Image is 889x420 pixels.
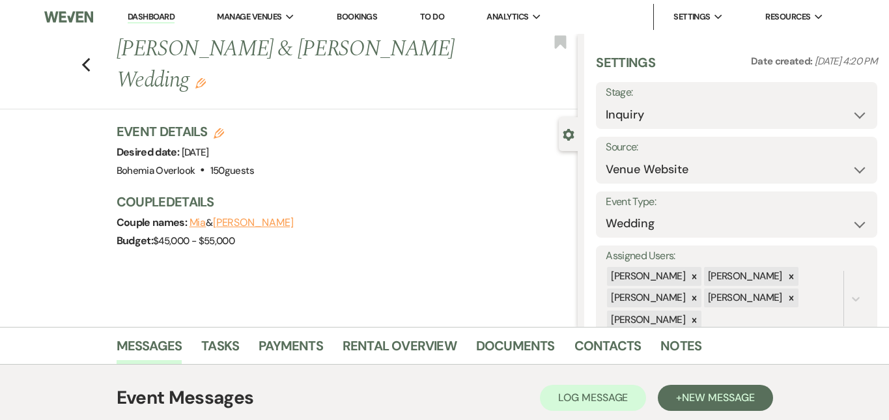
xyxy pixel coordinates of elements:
span: $45,000 - $55,000 [153,234,234,247]
button: Mia [190,217,206,228]
span: New Message [682,391,754,404]
div: [PERSON_NAME] [704,267,784,286]
h3: Settings [596,53,655,82]
label: Stage: [606,83,868,102]
span: Budget: [117,234,154,247]
div: [PERSON_NAME] [607,288,687,307]
span: Date created: [751,55,815,68]
a: Tasks [201,335,239,364]
a: Rental Overview [343,335,457,364]
h3: Event Details [117,122,254,141]
button: Log Message [540,385,646,411]
label: Event Type: [606,193,868,212]
a: Dashboard [128,11,175,23]
div: [PERSON_NAME] [607,311,687,329]
a: Notes [660,335,701,364]
a: Contacts [574,335,642,364]
button: Close lead details [563,128,574,140]
a: Payments [259,335,323,364]
span: Manage Venues [217,10,281,23]
span: Resources [765,10,810,23]
span: Bohemia Overlook [117,164,195,177]
a: To Do [420,11,444,22]
span: [DATE] [182,146,209,159]
span: Desired date: [117,145,182,159]
h1: Event Messages [117,384,254,412]
img: Weven Logo [44,3,93,31]
div: [PERSON_NAME] [704,288,784,307]
span: [DATE] 4:20 PM [815,55,877,68]
a: Documents [476,335,555,364]
button: +New Message [658,385,772,411]
span: Couple names: [117,216,190,229]
a: Messages [117,335,182,364]
span: 150 guests [210,164,254,177]
h1: [PERSON_NAME] & [PERSON_NAME] Wedding [117,34,481,96]
span: Analytics [487,10,528,23]
div: [PERSON_NAME] [607,267,687,286]
label: Assigned Users: [606,247,868,266]
h3: Couple Details [117,193,565,211]
button: Edit [195,77,206,89]
span: & [190,216,294,229]
label: Source: [606,138,868,157]
span: Settings [673,10,711,23]
a: Bookings [337,11,377,22]
button: [PERSON_NAME] [213,217,294,228]
span: Log Message [558,391,628,404]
